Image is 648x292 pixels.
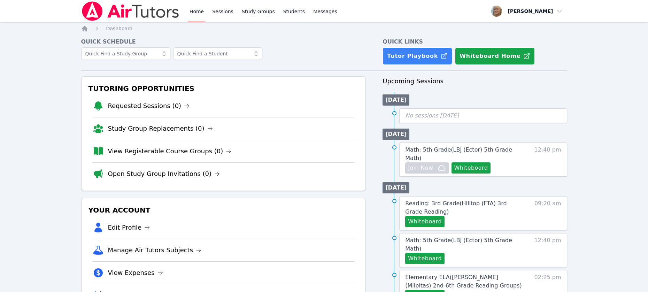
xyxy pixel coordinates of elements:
a: Tutor Playbook [383,47,452,65]
li: [DATE] [383,182,409,193]
span: Dashboard [106,26,133,31]
button: Join Now [405,162,448,174]
button: Whiteboard [405,253,445,264]
a: Edit Profile [108,223,150,232]
span: No sessions [DATE] [405,112,459,119]
a: Requested Sessions (0) [108,101,190,111]
h4: Quick Links [383,38,567,46]
a: Open Study Group Invitations (0) [108,169,220,179]
button: Whiteboard [405,216,445,227]
span: Math: 5th Grade ( LBJ (Ector) 5th Grade Math ) [405,237,512,252]
h3: Your Account [87,204,360,216]
span: 12:40 pm [534,236,561,264]
button: Whiteboard [452,162,491,174]
nav: Breadcrumb [81,25,567,32]
img: Air Tutors [81,1,180,21]
span: Elementary ELA ( [PERSON_NAME] (Milpitas) 2nd-6th Grade Reading Groups ) [405,274,522,289]
li: [DATE] [383,94,409,106]
span: Join Now [408,164,433,172]
a: Manage Air Tutors Subjects [108,245,202,255]
span: Reading: 3rd Grade ( Hilltop (FTA) 3rd Grade Reading ) [405,200,507,215]
a: View Expenses [108,268,163,278]
span: Messages [313,8,337,15]
button: Whiteboard Home [455,47,535,65]
span: 09:20 am [534,199,561,227]
a: Math: 5th Grade(LBJ (Ector) 5th Grade Math) [405,236,522,253]
h3: Tutoring Opportunities [87,82,360,95]
span: Math: 5th Grade ( LBJ (Ector) 5th Grade Math ) [405,146,512,161]
input: Quick Find a Student [173,47,262,60]
li: [DATE] [383,129,409,140]
h3: Upcoming Sessions [383,76,567,86]
h4: Quick Schedule [81,38,366,46]
input: Quick Find a Study Group [81,47,170,60]
a: Reading: 3rd Grade(Hilltop (FTA) 3rd Grade Reading) [405,199,522,216]
a: Elementary ELA([PERSON_NAME] (Milpitas) 2nd-6th Grade Reading Groups) [405,273,522,290]
a: View Registerable Course Groups (0) [108,146,232,156]
a: Study Group Replacements (0) [108,124,213,133]
a: Math: 5th Grade(LBJ (Ector) 5th Grade Math) [405,146,522,162]
span: 12:40 pm [534,146,561,174]
a: Dashboard [106,25,133,32]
